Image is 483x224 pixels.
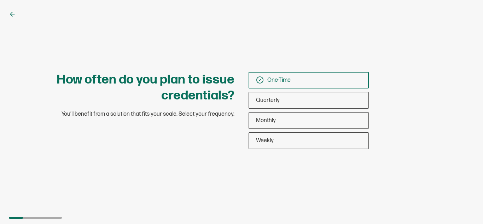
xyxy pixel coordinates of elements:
[36,72,234,104] h1: How often do you plan to issue credentials?
[256,117,276,124] span: Monthly
[256,137,274,144] span: Weekly
[448,190,483,224] iframe: Chat Widget
[256,97,280,104] span: Quarterly
[62,111,234,118] span: You’ll benefit from a solution that fits your scale. Select your frequency.
[267,77,291,84] span: One-Time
